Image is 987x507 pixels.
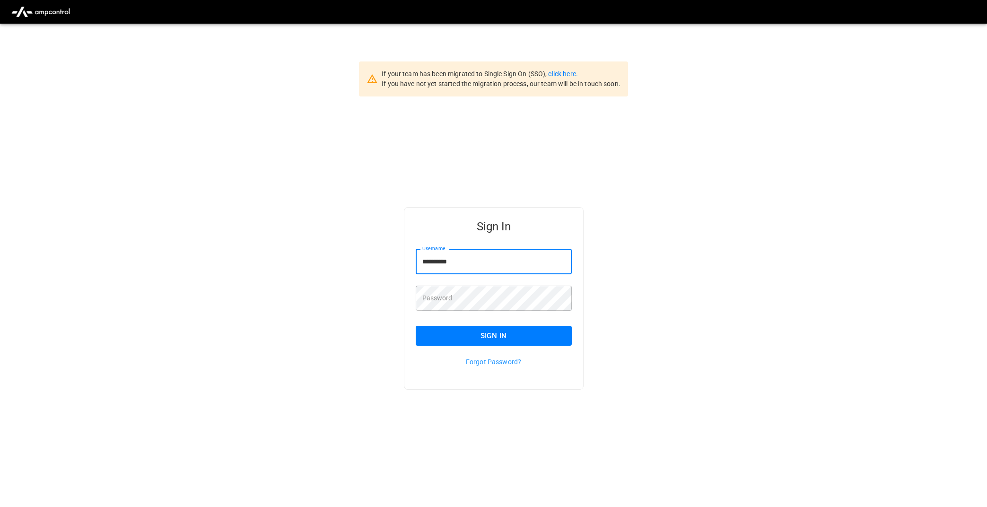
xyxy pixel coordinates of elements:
label: Username [422,245,445,253]
img: ampcontrol.io logo [8,3,74,21]
span: If you have not yet started the migration process, our team will be in touch soon. [382,80,620,87]
button: Sign In [416,326,572,346]
h5: Sign In [416,219,572,234]
a: click here. [548,70,577,78]
p: Forgot Password? [416,357,572,367]
span: If your team has been migrated to Single Sign On (SSO), [382,70,548,78]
